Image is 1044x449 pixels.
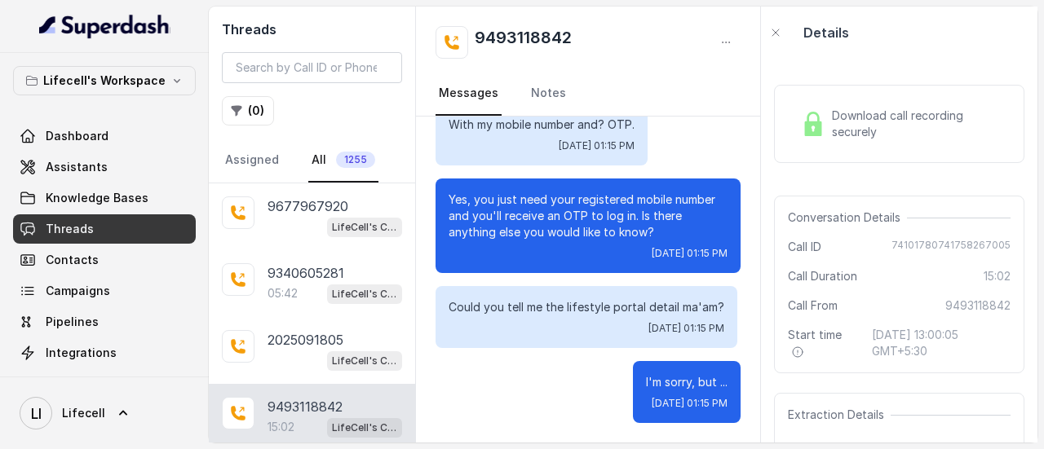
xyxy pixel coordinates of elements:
p: Yes, you just need your registered mobile number and you'll receive an OTP to log in. Is there an... [449,191,728,240]
p: LifeCell's Call Assistant [332,420,397,436]
p: Lifecell's Workspace [43,71,166,90]
span: Contacts [46,252,99,268]
span: Threads [46,221,94,237]
p: I'm sorry, but ... [646,374,728,390]
span: Extraction Details [788,407,891,423]
a: Notes [528,72,569,116]
a: Knowledge Bases [13,183,196,213]
p: 05:42 [268,285,298,302]
a: Campaigns [13,276,196,306]
span: Conversation Details [788,209,907,226]
span: Call Duration [788,268,857,284]
input: Search by Call ID or Phone Number [222,52,402,83]
p: 15:02 [268,419,294,435]
p: 9340605281 [268,263,344,283]
p: With my mobile number and? OTP. [449,117,635,133]
span: Start time [788,327,858,359]
h2: 9493118842 [475,26,572,59]
span: Call From [788,297,838,314]
a: All1255 [308,139,378,183]
a: Assigned [222,139,282,183]
span: [DATE] 01:15 PM [648,322,724,335]
a: Messages [436,72,502,116]
p: LifeCell's Call Assistant [332,219,397,236]
p: Could you tell me the lifestyle portal detail ma'am? [449,299,724,315]
span: [DATE] 01:15 PM [652,397,728,410]
p: Details [803,23,849,42]
p: LifeCell's Call Assistant [332,353,397,369]
a: Threads [13,214,196,244]
span: [DATE] 01:15 PM [559,139,635,152]
span: [DATE] 13:00:05 GMT+5:30 [872,327,1011,359]
nav: Tabs [222,139,402,183]
a: Dashboard [13,121,196,151]
span: Call ID [788,239,821,255]
span: Dashboard [46,128,108,144]
span: Knowledge Bases [46,190,148,206]
a: Assistants [13,152,196,182]
a: API Settings [13,369,196,398]
text: LI [31,405,42,422]
span: Campaigns [46,283,110,299]
span: Lifecell [62,405,105,421]
p: 9493118842 [268,397,343,416]
p: 2025091805 [268,330,343,350]
a: Contacts [13,245,196,275]
nav: Tabs [436,72,741,116]
span: API Settings [46,376,117,392]
a: Pipelines [13,307,196,337]
span: Assistants [46,159,108,175]
p: 9677967920 [268,196,348,216]
h2: Threads [222,20,402,39]
span: [DATE] 01:15 PM [652,247,728,260]
span: Download call recording securely [832,108,1004,140]
span: 9493118842 [945,297,1011,314]
a: Integrations [13,338,196,368]
p: LifeCell's Call Assistant [332,286,397,302]
button: (0) [222,96,274,125]
span: Pipelines [46,314,99,330]
span: 15:02 [984,268,1011,284]
img: Lock Icon [801,112,825,136]
span: 1255 [336,152,375,168]
img: light.svg [39,13,170,39]
button: Lifecell's Workspace [13,66,196,95]
span: Integrations [46,345,117,361]
span: 74101780741758267005 [891,239,1011,255]
a: Lifecell [13,390,196,436]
